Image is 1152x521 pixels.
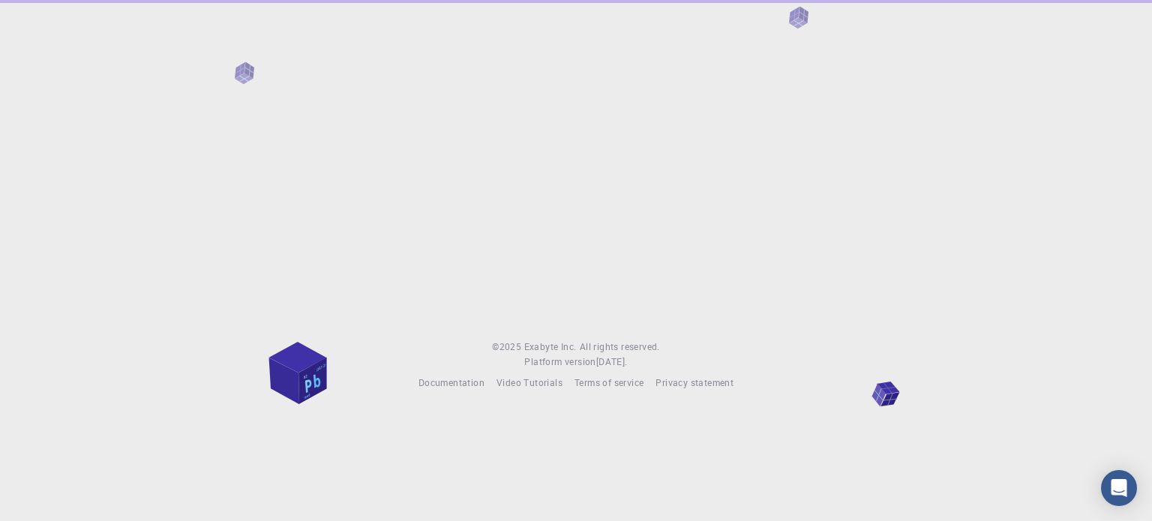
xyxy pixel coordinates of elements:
div: Open Intercom Messenger [1101,470,1137,506]
span: Exabyte Inc. [524,340,577,352]
span: All rights reserved. [580,340,660,355]
a: Privacy statement [655,376,733,391]
span: [DATE] . [596,355,628,367]
span: Documentation [418,376,484,388]
a: Documentation [418,376,484,391]
a: Video Tutorials [496,376,562,391]
span: Terms of service [574,376,643,388]
span: Video Tutorials [496,376,562,388]
span: Platform version [524,355,595,370]
a: Terms of service [574,376,643,391]
a: Exabyte Inc. [524,340,577,355]
span: © 2025 [492,340,523,355]
a: [DATE]. [596,355,628,370]
span: Privacy statement [655,376,733,388]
